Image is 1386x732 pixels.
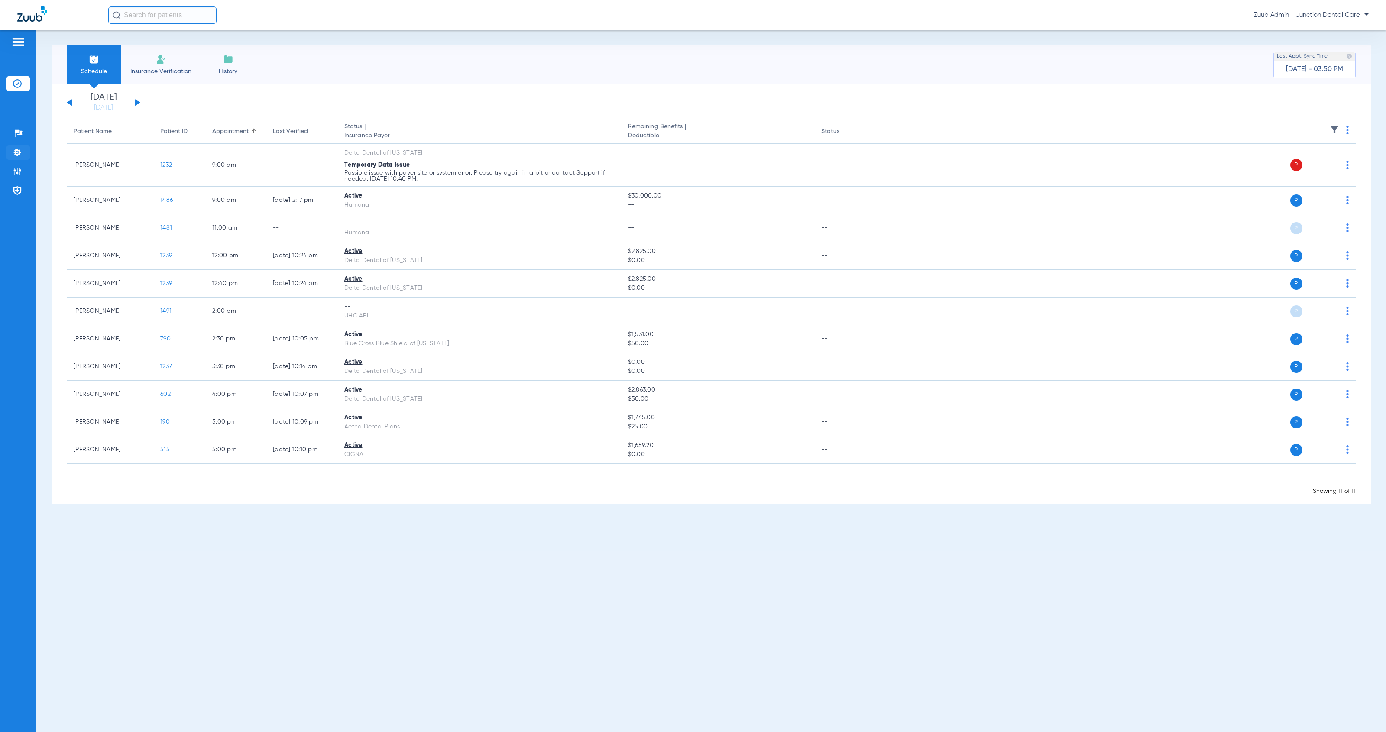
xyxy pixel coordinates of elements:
span: -- [628,162,635,168]
span: $50.00 [628,395,807,404]
td: -- [814,214,873,242]
td: -- [814,298,873,325]
span: 790 [160,336,171,342]
span: P [1290,361,1302,373]
td: 2:00 PM [205,298,266,325]
div: Humana [344,201,614,210]
span: P [1290,159,1302,171]
span: Zuub Admin - Junction Dental Care [1254,11,1369,19]
td: [PERSON_NAME] [67,270,153,298]
div: Active [344,247,614,256]
span: 1239 [160,280,172,286]
td: 2:30 PM [205,325,266,353]
span: $1,531.00 [628,330,807,339]
td: 9:00 AM [205,187,266,214]
img: group-dot-blue.svg [1346,334,1349,343]
span: 1237 [160,363,172,369]
img: group-dot-blue.svg [1346,390,1349,398]
div: Last Verified [273,127,330,136]
span: P [1290,278,1302,290]
td: [DATE] 2:17 PM [266,187,337,214]
img: group-dot-blue.svg [1346,251,1349,260]
div: Appointment [212,127,259,136]
td: 11:00 AM [205,214,266,242]
span: P [1290,222,1302,234]
img: History [223,54,233,65]
span: $0.00 [628,450,807,459]
span: [DATE] - 03:50 PM [1286,65,1343,74]
div: UHC API [344,311,614,321]
span: P [1290,333,1302,345]
span: Schedule [73,67,114,76]
div: Active [344,441,614,450]
span: $1,745.00 [628,413,807,422]
span: Insurance Payer [344,131,614,140]
td: [DATE] 10:10 PM [266,436,337,464]
th: Status [814,120,873,144]
span: $2,825.00 [628,247,807,256]
img: Manual Insurance Verification [156,54,166,65]
div: Patient ID [160,127,198,136]
span: $0.00 [628,256,807,265]
span: P [1290,250,1302,262]
div: Blue Cross Blue Shield of [US_STATE] [344,339,614,348]
div: CIGNA [344,450,614,459]
span: 1486 [160,197,173,203]
td: [PERSON_NAME] [67,187,153,214]
div: Active [344,413,614,422]
div: Delta Dental of [US_STATE] [344,284,614,293]
img: group-dot-blue.svg [1346,418,1349,426]
span: Deductible [628,131,807,140]
td: 12:00 PM [205,242,266,270]
span: -- [628,225,635,231]
td: [DATE] 10:07 PM [266,381,337,408]
div: Patient Name [74,127,112,136]
img: group-dot-blue.svg [1346,196,1349,204]
span: P [1290,416,1302,428]
td: 5:00 PM [205,436,266,464]
span: -- [628,201,807,210]
img: group-dot-blue.svg [1346,223,1349,232]
span: Showing 11 of 11 [1313,488,1356,494]
span: $2,825.00 [628,275,807,284]
td: [PERSON_NAME] [67,298,153,325]
span: 515 [160,447,170,453]
span: 1491 [160,308,172,314]
span: $2,863.00 [628,385,807,395]
td: -- [814,408,873,436]
span: $0.00 [628,358,807,367]
span: 1232 [160,162,172,168]
span: Last Appt. Sync Time: [1277,52,1329,61]
li: [DATE] [78,93,130,112]
td: [PERSON_NAME] [67,353,153,381]
td: -- [266,214,337,242]
div: Active [344,358,614,367]
td: -- [814,381,873,408]
div: Patient ID [160,127,188,136]
span: $30,000.00 [628,191,807,201]
div: Delta Dental of [US_STATE] [344,367,614,376]
td: [DATE] 10:14 PM [266,353,337,381]
span: $0.00 [628,284,807,293]
span: Insurance Verification [127,67,194,76]
div: Active [344,275,614,284]
td: -- [814,353,873,381]
td: -- [814,242,873,270]
td: 3:30 PM [205,353,266,381]
img: Schedule [89,54,99,65]
td: 12:40 PM [205,270,266,298]
div: Active [344,330,614,339]
td: -- [266,144,337,187]
div: Active [344,191,614,201]
td: [PERSON_NAME] [67,381,153,408]
td: [PERSON_NAME] [67,408,153,436]
span: $1,659.20 [628,441,807,450]
td: [DATE] 10:09 PM [266,408,337,436]
div: Delta Dental of [US_STATE] [344,395,614,404]
span: History [207,67,249,76]
th: Remaining Benefits | [621,120,814,144]
div: Delta Dental of [US_STATE] [344,256,614,265]
td: [DATE] 10:24 PM [266,270,337,298]
td: -- [814,325,873,353]
td: -- [266,298,337,325]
